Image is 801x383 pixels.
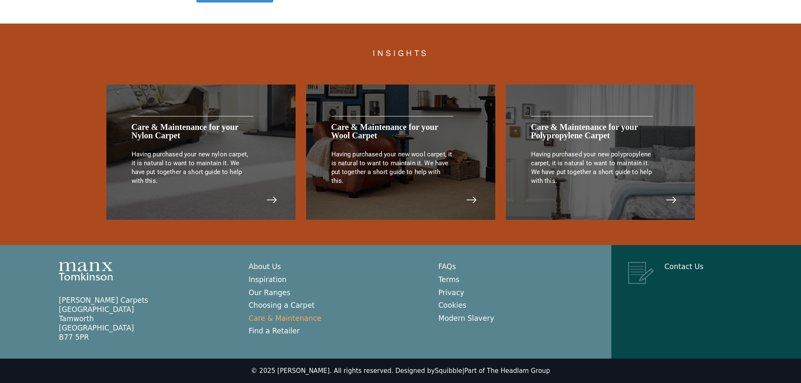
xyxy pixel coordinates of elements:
[331,122,438,140] a: Care & Maintenance for your Wool Carpet
[248,275,286,284] a: Inspiration
[439,301,467,309] a: Cookies
[464,367,550,375] a: Part of The Headlam Group
[132,122,238,140] a: Care & Maintenance for your Nylon Carpet
[248,327,300,335] a: Find a Retailer
[439,288,465,297] a: Privacy
[248,288,290,297] a: Our Ranges
[248,262,281,271] a: About Us
[664,262,703,271] a: Contact Us
[439,262,456,271] a: FAQs
[248,314,321,322] a: Care & Maintenance
[132,150,254,185] p: Having purchased your new nylon carpet, it is natural to want to maintain it. We have put togethe...
[248,301,315,309] a: Choosing a Carpet
[439,314,494,322] a: Modern Slavery
[435,367,462,375] a: Squibble
[531,150,653,185] p: Having purchased your new polypropylene carpet, it is natural to want to maintain it. We have put...
[59,262,113,280] img: Manx Tomkinson Logo
[439,275,460,284] a: Terms
[531,122,638,140] a: Care & Maintenance for your Polypropylene Carpet
[331,150,453,185] p: Having purchased your new wool carpet, it is natural to want to maintain it. We have put together...
[59,296,232,342] p: [PERSON_NAME] Carpets [GEOGRAPHIC_DATA] Tamworth [GEOGRAPHIC_DATA] B77 5PR
[25,49,776,57] h2: INSIGHTS
[251,367,550,375] div: © 2025 [PERSON_NAME]. All rights reserved. Designed by |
